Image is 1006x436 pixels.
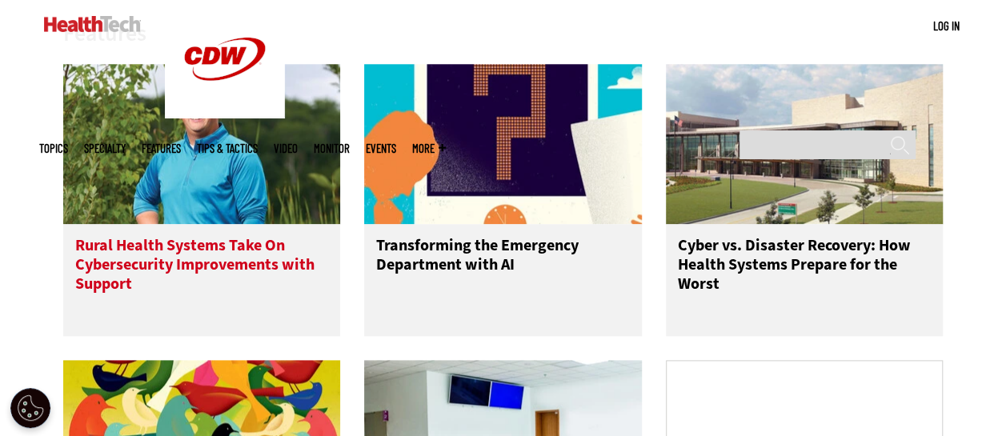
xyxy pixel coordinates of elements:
[142,142,181,154] a: Features
[666,64,944,224] img: University of Vermont Medical Center’s main campus
[933,18,960,33] a: Log in
[364,64,642,336] a: illustration of question mark Transforming the Emergency Department with AI
[44,16,141,32] img: Home
[39,142,68,154] span: Topics
[274,142,298,154] a: Video
[10,388,50,428] div: Cookie Settings
[165,106,285,122] a: CDW
[10,388,50,428] button: Open Preferences
[678,236,932,300] h3: Cyber vs. Disaster Recovery: How Health Systems Prepare for the Worst
[75,236,329,300] h3: Rural Health Systems Take On Cybersecurity Improvements with Support
[933,18,960,34] div: User menu
[197,142,258,154] a: Tips & Tactics
[666,64,944,336] a: University of Vermont Medical Center’s main campus Cyber vs. Disaster Recovery: How Health System...
[366,142,396,154] a: Events
[364,64,642,224] img: illustration of question mark
[376,236,630,300] h3: Transforming the Emergency Department with AI
[63,64,341,336] a: Jim Roeder Rural Health Systems Take On Cybersecurity Improvements with Support
[84,142,126,154] span: Specialty
[314,142,350,154] a: MonITor
[412,142,446,154] span: More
